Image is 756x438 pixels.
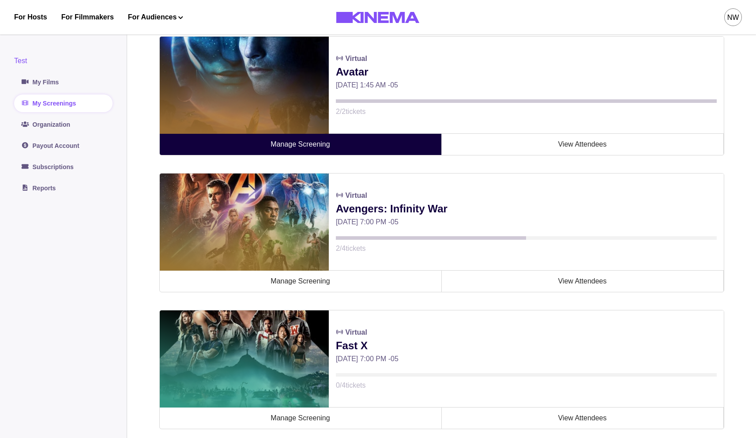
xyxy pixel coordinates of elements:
p: [DATE] 7:00 PM -05 [336,217,717,227]
a: Subscriptions [14,158,113,176]
a: My Screenings [14,94,113,112]
a: For Hosts [14,12,47,23]
p: [DATE] 7:00 PM -05 [336,354,717,364]
a: My Films [14,73,113,91]
a: View Attendees [442,134,724,155]
a: Manage Screening [160,134,442,155]
div: NW [727,12,739,23]
button: For Audiences [128,12,183,23]
p: 0 / 4 tickets [336,380,717,391]
p: Avengers: Infinity War [336,201,717,217]
a: View Attendees [442,271,724,292]
a: For Filmmakers [61,12,114,23]
a: Manage Screening [160,408,442,429]
a: Organization [14,116,113,133]
a: Reports [14,179,113,197]
a: View Attendees [442,408,724,429]
p: 2 / 4 tickets [336,243,717,254]
div: Test [14,56,113,66]
p: Virtual [345,190,367,201]
p: Virtual [345,53,367,64]
p: Fast X [336,338,717,354]
p: 2 / 2 tickets [336,106,717,117]
a: Manage Screening [160,271,442,292]
a: Payout Account [14,137,113,155]
p: [DATE] 1:45 AM -05 [336,80,717,91]
p: Avatar [336,64,717,80]
p: Virtual [345,327,367,338]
